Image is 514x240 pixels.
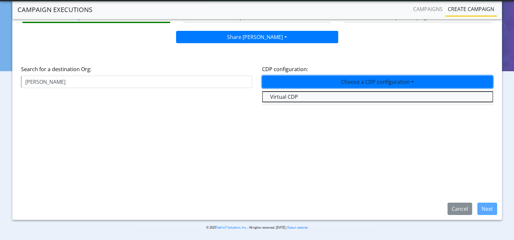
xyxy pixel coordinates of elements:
a: Telit IoT Solutions, Inc. [216,225,247,230]
label: Search for a destination Org: [21,65,252,73]
a: Campaigns [411,3,445,16]
label: CDP configuration: [262,65,308,73]
button: Cancel [448,203,472,215]
button: Choose a CDP configuration [262,76,493,88]
a: Campaign Executions [18,3,92,16]
a: Create campaign [445,3,497,16]
button: Next [477,203,497,215]
a: Status website [288,225,308,230]
p: © 2025 . All rights reserved. [DATE] | [133,225,381,230]
div: Share [PERSON_NAME] [262,89,493,105]
button: Virtual CDP [262,92,493,102]
button: Share [PERSON_NAME] [176,31,338,43]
